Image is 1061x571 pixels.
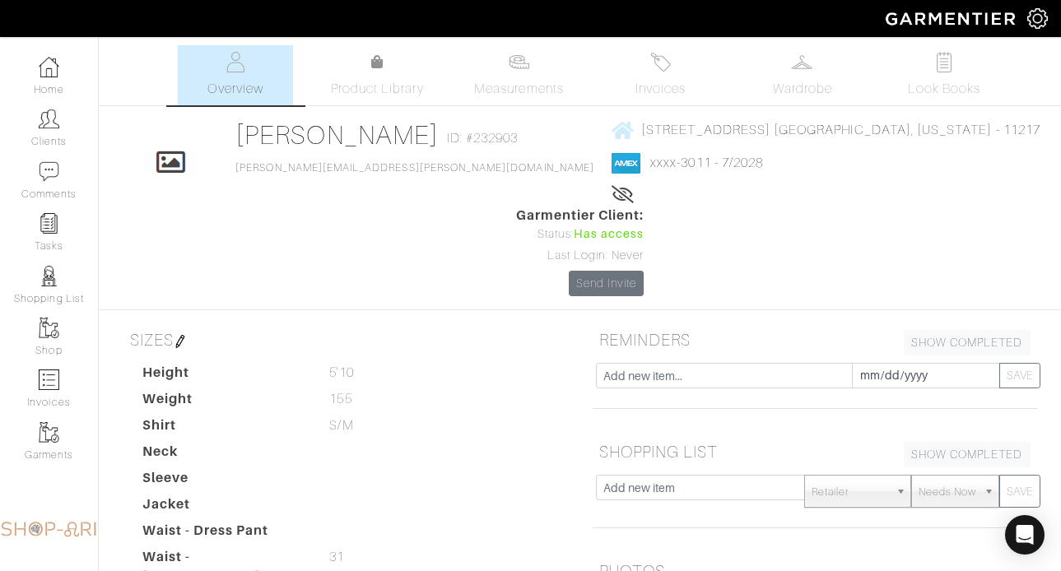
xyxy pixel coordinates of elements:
[745,45,860,105] a: Wardrobe
[174,335,187,348] img: pen-cf24a1663064a2ec1b9c1bd2387e9de7a2fa800b781884d57f21acf72779bad2.png
[603,45,719,105] a: Invoices
[516,247,645,265] div: Last Login: Never
[509,52,529,72] img: measurements-466bbee1fd09ba9460f595b01e5d73f9e2bff037440d3c8f018324cb6cdf7a4a.svg
[39,318,59,338] img: garments-icon-b7da505a4dc4fd61783c78ac3ca0ef83fa9d6f193b1c9dc38574b1d14d53ca28.png
[516,206,645,225] span: Garmentier Client:
[461,45,577,105] a: Measurements
[130,442,318,468] dt: Neck
[904,442,1031,467] a: SHOW COMPLETED
[319,53,435,99] a: Product Library
[207,79,263,99] span: Overview
[130,494,318,521] dt: Jacket
[39,57,59,77] img: dashboard-icon-dbcd8f5a0b271acd01030246c82b418ddd0df26cd7fceb0bd07c9910d44c42f6.png
[919,476,976,508] span: Needs Now
[178,45,293,105] a: Overview
[331,79,424,99] span: Product Library
[447,128,519,148] span: ID: #232903
[773,79,832,99] span: Wardrobe
[593,323,1037,356] h5: REMINDERS
[130,415,318,442] dt: Shirt
[999,363,1040,388] button: SAVE
[812,476,889,508] span: Retailer
[650,52,671,72] img: orders-27d20c2124de7fd6de4e0e44c1d41de31381a507db9b33961299e4e07d508b8c.svg
[329,363,353,383] span: 5'10
[904,330,1031,355] a: SHOW COMPLETED
[123,323,568,356] h5: SIZES
[635,79,686,99] span: Invoices
[908,79,981,99] span: Look Books
[596,475,806,500] input: Add new item
[329,415,353,435] span: S/M
[474,79,564,99] span: Measurements
[650,156,763,170] a: xxxx-3011 - 7/2028
[792,52,812,72] img: wardrobe-487a4870c1b7c33e795ec22d11cfc2ed9d08956e64fb3008fe2437562e282088.svg
[226,52,246,72] img: basicinfo-40fd8af6dae0f16599ec9e87c0ef1c0a1fdea2edbe929e3d69a839185d80c458.svg
[130,521,318,547] dt: Waist - Dress Pant
[329,389,351,409] span: 155
[1005,515,1045,555] div: Open Intercom Messenger
[329,547,344,567] span: 31
[933,52,954,72] img: todo-9ac3debb85659649dc8f770b8b6100bb5dab4b48dedcbae339e5042a72dfd3cc.svg
[235,162,594,174] a: [PERSON_NAME][EMAIL_ADDRESS][PERSON_NAME][DOMAIN_NAME]
[612,153,640,174] img: american_express-1200034d2e149cdf2cc7894a33a747db654cf6f8355cb502592f1d228b2ac700.png
[569,271,645,296] a: Send Invite
[130,363,318,389] dt: Height
[130,389,318,415] dt: Weight
[999,475,1040,508] button: SAVE
[886,45,1002,105] a: Look Books
[39,369,59,390] img: orders-icon-0abe47150d42831381b5fb84f609e132dff9fe21cb692f30cb5eec754e2cba89.png
[877,4,1027,33] img: garmentier-logo-header-white-b43fb05a5012e4ada735d5af1a66efaba907eab6374d6393d1fbf88cb4ef424d.png
[235,120,439,150] a: [PERSON_NAME]
[39,109,59,129] img: clients-icon-6bae9207a08558b7cb47a8932f037763ab4055f8c8b6bfacd5dc20c3e0201464.png
[574,225,645,244] span: Has access
[596,363,853,388] input: Add new item...
[39,213,59,234] img: reminder-icon-8004d30b9f0a5d33ae49ab947aed9ed385cf756f9e5892f1edd6e32f2345188e.png
[39,422,59,443] img: garments-icon-b7da505a4dc4fd61783c78ac3ca0ef83fa9d6f193b1c9dc38574b1d14d53ca28.png
[516,225,645,244] div: Status:
[641,123,1040,137] span: [STREET_ADDRESS] [GEOGRAPHIC_DATA], [US_STATE] - 11217
[1027,8,1048,29] img: gear-icon-white-bd11855cb880d31180b6d7d6211b90ccbf57a29d726f0c71d8c61bd08dd39cc2.png
[593,435,1037,468] h5: SHOPPING LIST
[130,468,318,494] dt: Sleeve
[612,119,1040,140] a: [STREET_ADDRESS] [GEOGRAPHIC_DATA], [US_STATE] - 11217
[39,266,59,286] img: stylists-icon-eb353228a002819b7ec25b43dbf5f0378dd9e0616d9560372ff212230b889e62.png
[39,161,59,182] img: comment-icon-a0a6a9ef722e966f86d9cbdc48e553b5cf19dbc54f86b18d962a5391bc8f6eb6.png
